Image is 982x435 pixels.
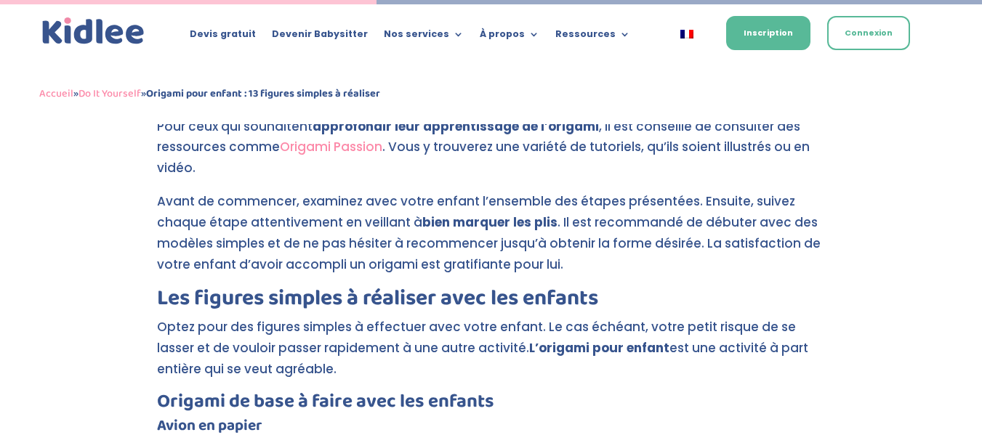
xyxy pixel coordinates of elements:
[39,15,148,48] img: logo_kidlee_bleu
[272,29,368,45] a: Devenir Babysitter
[39,85,380,102] span: » »
[529,339,669,357] strong: L’origami pour enfant
[39,85,73,102] a: Accueil
[422,214,558,231] strong: bien marquer les plis
[480,29,539,45] a: À propos
[79,85,141,102] a: Do It Yourself
[157,317,826,392] p: Optez pour des figures simples à effectuer avec votre enfant. Le cas échéant, votre petit risque ...
[313,118,599,135] strong: approfondir leur apprentissage de l’origami
[190,29,256,45] a: Devis gratuit
[280,138,382,155] a: Origami Passion
[157,288,826,317] h2: Les figures simples à réaliser avec les enfants
[827,16,910,50] a: Connexion
[726,16,810,50] a: Inscription
[146,85,380,102] strong: Origami pour enfant : 13 figures simples à réaliser
[555,29,630,45] a: Ressources
[157,392,826,418] h3: Origami de base à faire avec les enfants
[384,29,464,45] a: Nos services
[157,191,826,288] p: Avant de commencer, examinez avec votre enfant l’ensemble des étapes présentées. Ensuite, suivez ...
[39,15,148,48] a: Kidlee Logo
[680,30,693,38] img: Français
[157,116,826,192] p: Pour ceux qui souhaitent , il est conseillé de consulter des ressources comme . Vous y trouverez ...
